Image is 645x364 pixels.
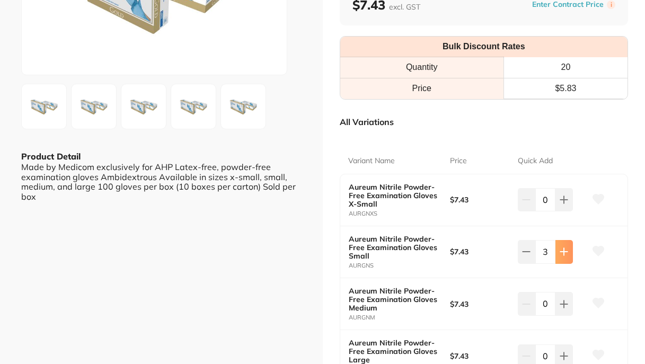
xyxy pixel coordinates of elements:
span: excl. GST [389,2,420,12]
td: $ 5.83 [503,78,628,99]
b: $7.43 [450,300,511,308]
b: Aureum Nitrile Powder-Free Examination Gloves Small [349,235,440,260]
small: AURGNM [349,314,450,321]
p: Variant Name [348,156,395,166]
b: $7.43 [450,352,511,360]
label: i [607,1,615,9]
img: MjE0Nw [25,87,63,126]
td: Price [340,78,504,99]
small: AURGNS [349,262,450,269]
img: MjE0OQ [125,87,163,126]
b: Aureum Nitrile Powder-Free Examination Gloves X-Small [349,183,440,208]
div: Made by Medicom exclusively for AHP Latex-free, powder-free examination gloves Ambidextrous Avail... [21,162,302,201]
b: Aureum Nitrile Powder-Free Examination Gloves Medium [349,287,440,312]
b: $7.43 [450,247,511,256]
b: $7.43 [450,196,511,204]
img: MjE0OA [75,87,113,126]
img: MjE1MQ [224,87,262,126]
th: Bulk Discount Rates [340,37,628,57]
p: All Variations [340,117,394,127]
b: Product Detail [21,151,81,162]
small: AURGNXS [349,210,450,217]
b: Aureum Nitrile Powder-Free Examination Gloves Large [349,339,440,364]
th: Quantity [340,57,504,78]
p: Price [450,156,467,166]
p: Quick Add [518,156,553,166]
th: 20 [503,57,628,78]
img: MjE1MA [174,87,213,126]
